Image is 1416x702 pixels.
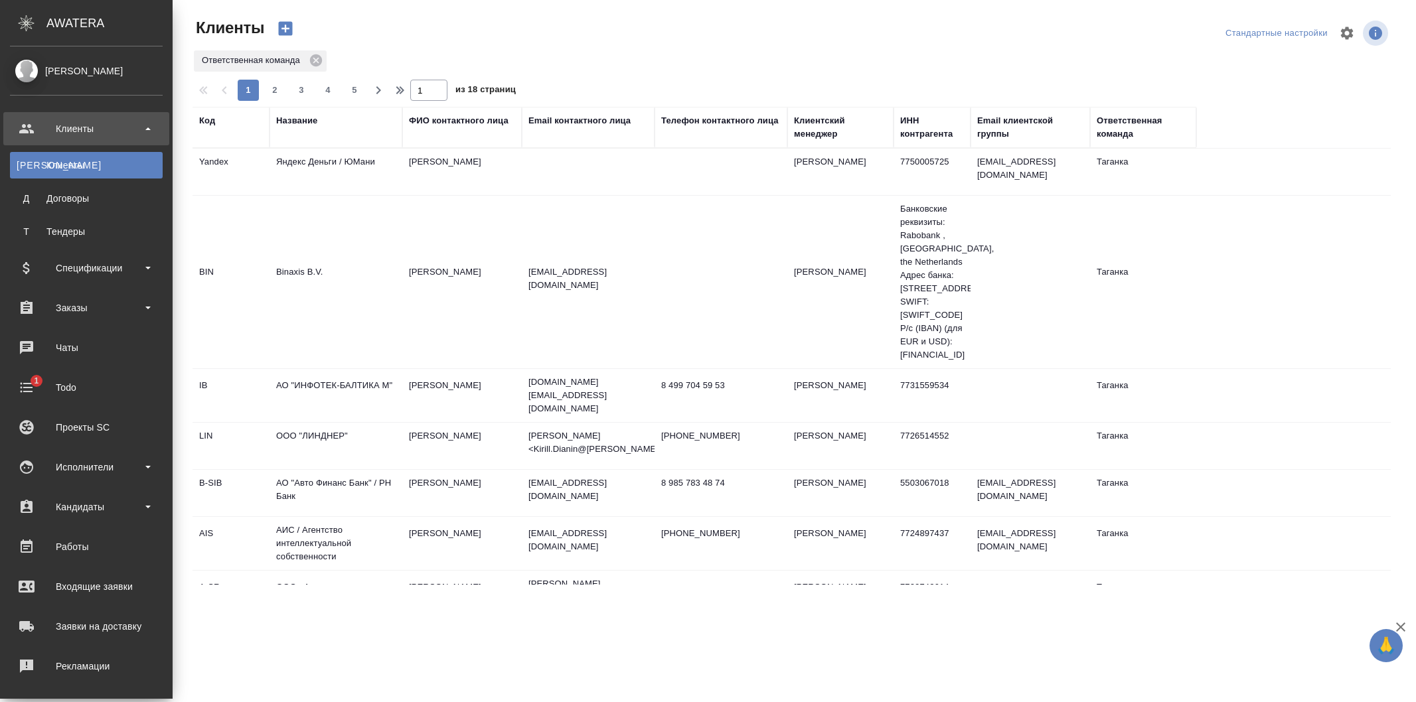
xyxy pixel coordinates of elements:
td: Яндекс Деньги / ЮМани [270,149,402,195]
p: Ответственная команда [202,54,305,67]
button: 2 [264,80,285,101]
div: AWATERA [46,10,173,36]
td: [PERSON_NAME] [402,372,522,419]
div: Кандидаты [10,497,163,517]
button: 5 [344,80,365,101]
td: [PERSON_NAME] [787,372,894,419]
a: Рекламации [3,650,169,683]
a: Проекты SC [3,411,169,444]
div: Телефон контактного лица [661,114,779,127]
span: 4 [317,84,339,97]
span: 3 [291,84,312,97]
a: Работы [3,530,169,563]
div: Спецификации [10,258,163,278]
button: Создать [270,17,301,40]
a: Входящие заявки [3,570,169,603]
td: [PERSON_NAME] [787,574,894,620]
div: split button [1222,23,1331,44]
p: [PERSON_NAME] <Kirill.Dianin@[PERSON_NAME]-... [528,429,648,456]
td: [PERSON_NAME] [402,520,522,567]
td: Банковские реквизиты: Rabobank , [GEOGRAPHIC_DATA], the Netherlands Адрес банка: [STREET_ADDRESS]... [894,196,971,368]
p: [EMAIL_ADDRESS][DOMAIN_NAME] [528,265,648,292]
p: [PHONE_NUMBER] [661,429,781,443]
div: Чаты [10,338,163,358]
span: 2 [264,84,285,97]
td: Таганка [1090,520,1196,567]
td: A-SR [193,574,270,620]
td: [PERSON_NAME] [787,149,894,195]
td: [EMAIL_ADDRESS][DOMAIN_NAME] [971,520,1090,567]
td: [PERSON_NAME] [402,423,522,469]
td: Таганка [1090,259,1196,305]
a: Заявки на доставку [3,610,169,643]
p: 8 985 783 48 74 [661,476,781,490]
td: [PERSON_NAME] [402,574,522,620]
span: Клиенты [193,17,264,38]
span: 🙏 [1375,632,1397,660]
td: [PERSON_NAME] [402,259,522,305]
span: из 18 страниц [455,82,516,101]
div: Исполнители [10,457,163,477]
span: Посмотреть информацию [1363,21,1391,46]
td: 7731559534 [894,372,971,419]
td: B-SIB [193,470,270,516]
div: Заявки на доставку [10,616,163,636]
div: Email клиентской группы [977,114,1083,141]
p: 8 499 704 59 53 [661,379,781,392]
button: 3 [291,80,312,101]
div: ИНН контрагента [900,114,964,141]
td: Таганка [1090,470,1196,516]
div: Todo [10,378,163,397]
a: ТТендеры [10,218,163,245]
button: 🙏 [1370,629,1403,662]
div: Тендеры [17,225,156,238]
p: [PERSON_NAME][EMAIL_ADDRESS][DOMAIN_NAME] [528,577,648,617]
a: ДДоговоры [10,185,163,212]
div: Ответственная команда [1097,114,1190,141]
td: 7726514552 [894,423,971,469]
div: Заказы [10,298,163,318]
td: [PERSON_NAME] [402,470,522,516]
td: Таганка [1090,574,1196,620]
td: АО "Авто Финанс Банк" / РН Банк [270,470,402,516]
td: Yandex [193,149,270,195]
div: ФИО контактного лица [409,114,509,127]
td: Таганка [1090,372,1196,419]
td: Binaxis B.V. [270,259,402,305]
span: 1 [26,374,46,387]
td: LIN [193,423,270,469]
td: 7724897437 [894,520,971,567]
td: [PERSON_NAME] [787,423,894,469]
a: 1Todo [3,371,169,404]
p: [EMAIL_ADDRESS][DOMAIN_NAME] [528,476,648,503]
p: [EMAIL_ADDRESS][DOMAIN_NAME] [528,527,648,553]
td: Таганка [1090,149,1196,195]
div: Работы [10,537,163,557]
td: [EMAIL_ADDRESS][DOMAIN_NAME] [971,470,1090,516]
td: IB [193,372,270,419]
p: [PHONE_NUMBER] [661,527,781,540]
td: Таганка [1090,423,1196,469]
div: Email контактного лица [528,114,631,127]
td: BIN [193,259,270,305]
td: АО "ИНФОТЕК-БАЛТИКА М" [270,372,402,419]
td: [PERSON_NAME] [787,259,894,305]
span: Настроить таблицу [1331,17,1363,49]
div: Название [276,114,317,127]
div: Рекламации [10,656,163,676]
td: ООО «А сериал» [270,574,402,620]
td: [PERSON_NAME] [787,470,894,516]
span: 5 [344,84,365,97]
div: Клиенты [10,119,163,139]
div: Входящие заявки [10,577,163,597]
div: [PERSON_NAME] [10,64,163,78]
td: [PERSON_NAME] [402,149,522,195]
a: Чаты [3,331,169,364]
div: Клиенты [17,159,156,172]
td: [EMAIL_ADDRESS][DOMAIN_NAME] [971,149,1090,195]
td: 5503067018 [894,470,971,516]
td: AIS [193,520,270,567]
button: 4 [317,80,339,101]
td: АИС / Агентство интеллектуальной собственности [270,517,402,570]
div: Проекты SC [10,417,163,437]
